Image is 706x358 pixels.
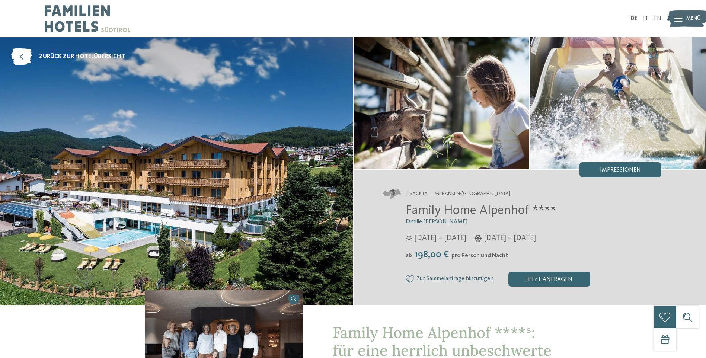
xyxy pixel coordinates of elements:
[414,233,466,243] span: [DATE] – [DATE]
[654,16,661,22] a: EN
[508,272,590,287] div: jetzt anfragen
[600,167,641,173] span: Impressionen
[406,219,467,225] span: Familie [PERSON_NAME]
[39,52,125,61] span: zurück zur Hotelübersicht
[686,15,701,22] span: Menü
[406,235,412,242] i: Öffnungszeiten im Sommer
[630,16,638,22] a: DE
[643,16,648,22] a: IT
[406,253,412,259] span: ab
[413,250,451,259] span: 198,00 €
[354,37,530,169] img: Das Familienhotel in Meransen: alles ist möglich
[530,37,706,169] img: Das Familienhotel in Meransen: alles ist möglich
[474,235,482,242] i: Öffnungszeiten im Winter
[406,190,510,198] span: Eisacktal – Meransen-[GEOGRAPHIC_DATA]
[416,276,493,282] span: Zur Sammelanfrage hinzufügen
[11,48,125,65] a: zurück zur Hotelübersicht
[451,253,508,259] span: pro Person und Nacht
[484,233,536,243] span: [DATE] – [DATE]
[406,204,556,217] span: Family Home Alpenhof ****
